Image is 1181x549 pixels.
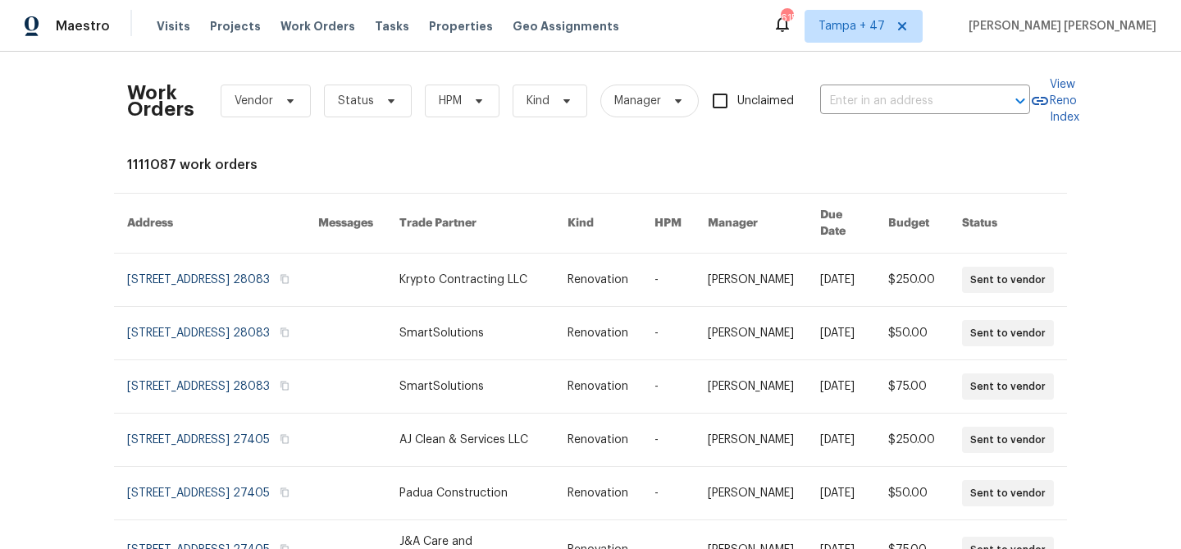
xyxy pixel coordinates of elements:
[429,18,493,34] span: Properties
[641,414,695,467] td: -
[554,467,641,520] td: Renovation
[277,272,292,286] button: Copy Address
[820,89,984,114] input: Enter in an address
[737,93,794,110] span: Unclaimed
[554,194,641,254] th: Kind
[210,18,261,34] span: Projects
[695,194,807,254] th: Manager
[807,194,875,254] th: Due Date
[554,307,641,360] td: Renovation
[554,360,641,414] td: Renovation
[513,18,619,34] span: Geo Assignments
[235,93,273,109] span: Vendor
[695,467,807,520] td: [PERSON_NAME]
[1009,89,1032,112] button: Open
[641,467,695,520] td: -
[641,254,695,307] td: -
[1030,76,1079,126] a: View Reno Index
[386,360,555,414] td: SmartSolutions
[386,414,555,467] td: AJ Clean & Services LLC
[386,307,555,360] td: SmartSolutions
[386,254,555,307] td: Krypto Contracting LLC
[127,157,1054,173] div: 1111087 work orders
[695,307,807,360] td: [PERSON_NAME]
[277,432,292,446] button: Copy Address
[305,194,386,254] th: Messages
[781,10,792,26] div: 615
[157,18,190,34] span: Visits
[127,85,194,117] h2: Work Orders
[554,414,641,467] td: Renovation
[641,194,695,254] th: HPM
[695,254,807,307] td: [PERSON_NAME]
[641,360,695,414] td: -
[695,360,807,414] td: [PERSON_NAME]
[386,194,555,254] th: Trade Partner
[962,18,1156,34] span: [PERSON_NAME] [PERSON_NAME]
[695,414,807,467] td: [PERSON_NAME]
[614,93,661,109] span: Manager
[375,21,409,32] span: Tasks
[277,378,292,393] button: Copy Address
[875,194,949,254] th: Budget
[56,18,110,34] span: Maestro
[277,485,292,500] button: Copy Address
[818,18,885,34] span: Tampa + 47
[338,93,374,109] span: Status
[641,307,695,360] td: -
[439,93,462,109] span: HPM
[554,254,641,307] td: Renovation
[949,194,1067,254] th: Status
[114,194,305,254] th: Address
[277,325,292,340] button: Copy Address
[386,467,555,520] td: Padua Construction
[280,18,355,34] span: Work Orders
[527,93,549,109] span: Kind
